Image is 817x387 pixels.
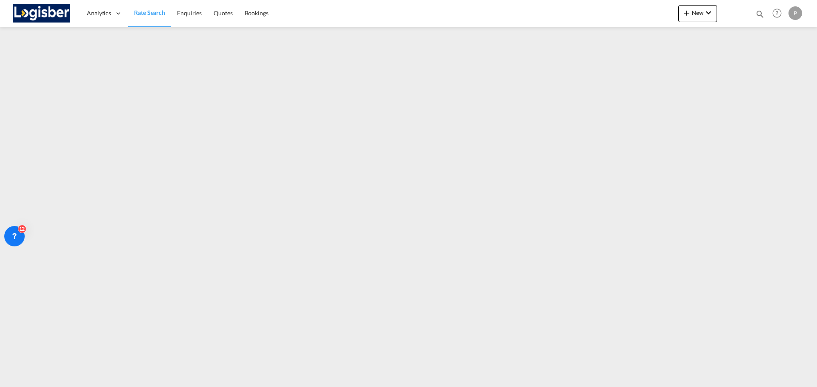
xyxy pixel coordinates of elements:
[755,9,765,19] md-icon: icon-magnify
[87,9,111,17] span: Analytics
[214,9,232,17] span: Quotes
[770,6,788,21] div: Help
[755,9,765,22] div: icon-magnify
[13,4,70,23] img: d7a75e507efd11eebffa5922d020a472.png
[245,9,269,17] span: Bookings
[682,9,714,16] span: New
[678,5,717,22] button: icon-plus 400-fgNewicon-chevron-down
[134,9,165,16] span: Rate Search
[703,8,714,18] md-icon: icon-chevron-down
[177,9,202,17] span: Enquiries
[788,6,802,20] div: P
[682,8,692,18] md-icon: icon-plus 400-fg
[770,6,784,20] span: Help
